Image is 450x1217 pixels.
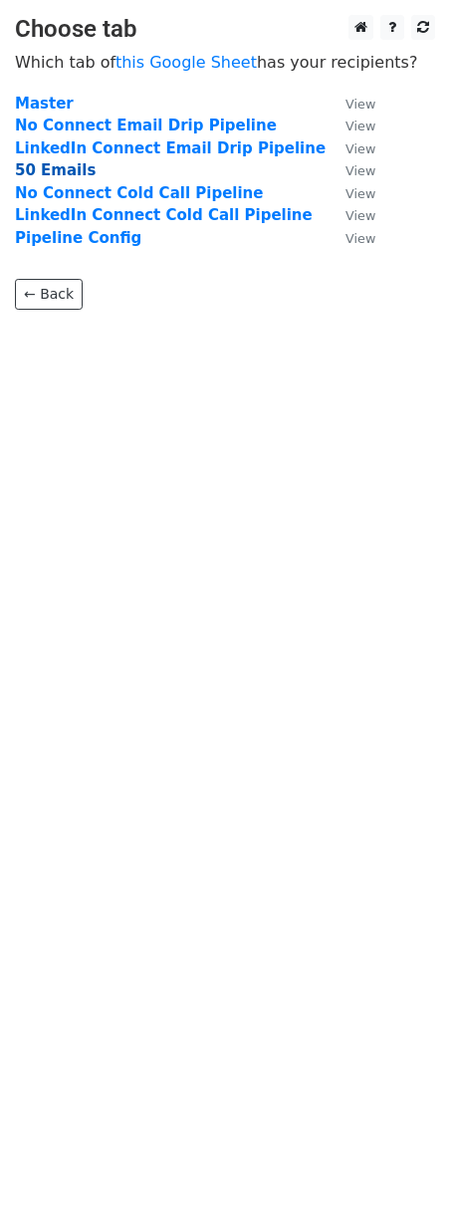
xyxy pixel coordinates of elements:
a: View [326,139,375,157]
small: View [345,141,375,156]
a: Pipeline Config [15,229,141,247]
a: 50 Emails [15,161,96,179]
a: View [326,161,375,179]
p: Which tab of has your recipients? [15,52,435,73]
a: View [326,117,375,134]
a: Master [15,95,74,113]
a: View [326,184,375,202]
h3: Choose tab [15,15,435,44]
a: ← Back [15,279,83,310]
small: View [345,163,375,178]
small: View [345,231,375,246]
a: View [326,95,375,113]
a: LinkedIn Connect Email Drip Pipeline [15,139,326,157]
a: LinkedIn Connect Cold Call Pipeline [15,206,313,224]
small: View [345,119,375,133]
a: View [326,206,375,224]
a: this Google Sheet [115,53,257,72]
small: View [345,186,375,201]
small: View [345,97,375,112]
small: View [345,208,375,223]
a: View [326,229,375,247]
a: No Connect Cold Call Pipeline [15,184,263,202]
a: No Connect Email Drip Pipeline [15,117,277,134]
iframe: Chat Widget [350,1121,450,1217]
